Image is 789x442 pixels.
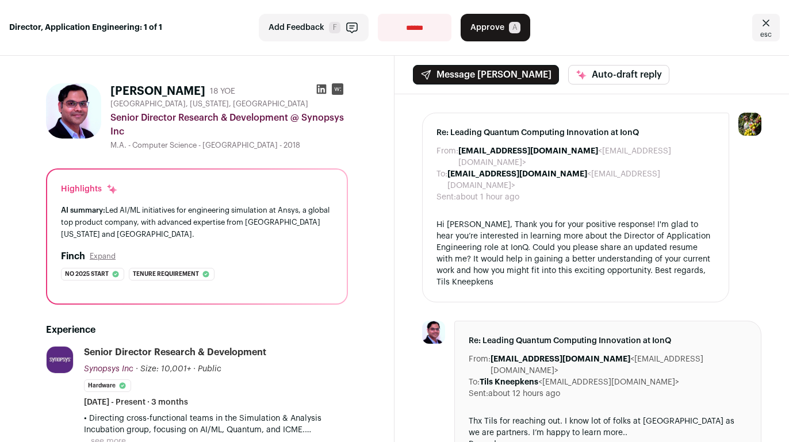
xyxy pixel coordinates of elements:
span: Tenure requirement [133,268,199,280]
h1: [PERSON_NAME] [110,83,205,99]
button: Expand [90,252,116,261]
button: Auto-draft reply [568,65,669,84]
dd: about 12 hours ago [488,388,560,399]
span: esc [760,30,772,39]
span: Re: Leading Quantum Computing Innovation at IonQ [436,127,715,139]
span: No 2025 start [65,268,109,280]
b: [EMAIL_ADDRESS][DOMAIN_NAME] [458,147,598,155]
span: Re: Leading Quantum Computing Innovation at IonQ [469,335,747,347]
span: Add Feedback [269,22,324,33]
div: Led AI/ML initiatives for engineering simulation at Ansys, a global top product company, with adv... [61,204,333,240]
dd: <[EMAIL_ADDRESS][DOMAIN_NAME]> [458,145,715,168]
dd: <[EMAIL_ADDRESS][DOMAIN_NAME]> [480,376,679,388]
button: Message [PERSON_NAME] [413,65,559,84]
dt: Sent: [436,191,456,203]
dt: From: [469,353,491,376]
span: · [193,363,196,375]
button: Approve A [461,14,530,41]
img: 8d43c88d70e0b85ad54239373f03963786a6ba0a43d9f6d754f7479f188f8e49.jpg [422,321,445,344]
span: [DATE] - Present · 3 months [84,397,188,408]
dd: <[EMAIL_ADDRESS][DOMAIN_NAME]> [447,168,715,191]
b: [EMAIL_ADDRESS][DOMAIN_NAME] [447,170,587,178]
b: Tils Kneepkens [480,378,538,386]
li: Hardware [84,379,131,392]
img: e9dc90f62162da1f07f55417f7aa69225306ec9220c1c58f61d012725d938abe.jpg [47,347,73,373]
span: Synopsys Inc [84,365,133,373]
span: · Size: 10,001+ [136,365,191,373]
dt: To: [436,168,447,191]
h2: Experience [46,323,348,337]
dt: From: [436,145,458,168]
div: M.A. - Computer Science - [GEOGRAPHIC_DATA] - 2018 [110,141,348,150]
span: Public [198,365,221,373]
span: AI summary: [61,206,105,214]
span: A [509,22,520,33]
dd: about 1 hour ago [456,191,519,203]
strong: Director, Application Engineering: 1 of 1 [9,22,162,33]
p: • Directing cross-functional teams in the Simulation & Analysis Incubation group, focusing on AI/... [84,413,348,436]
img: 8d43c88d70e0b85ad54239373f03963786a6ba0a43d9f6d754f7479f188f8e49.jpg [46,83,101,139]
span: [GEOGRAPHIC_DATA], [US_STATE], [GEOGRAPHIC_DATA] [110,99,308,109]
dt: To: [469,376,480,388]
div: Highlights [61,183,118,195]
div: Hi [PERSON_NAME], Thank you for your positive response! I'm glad to hear you’re interested in lea... [436,219,715,288]
span: F [329,22,340,33]
img: 6689865-medium_jpg [738,113,761,136]
span: Approve [470,22,504,33]
div: Senior Director Research & Development [84,346,266,359]
div: 18 YOE [210,86,235,97]
dd: <[EMAIL_ADDRESS][DOMAIN_NAME]> [491,353,747,376]
a: Close [752,14,780,41]
button: Add Feedback F [259,14,369,41]
h2: Finch [61,249,85,263]
b: [EMAIL_ADDRESS][DOMAIN_NAME] [491,355,630,363]
dt: Sent: [469,388,488,399]
div: Senior Director Research & Development @ Synopsys Inc [110,111,348,139]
